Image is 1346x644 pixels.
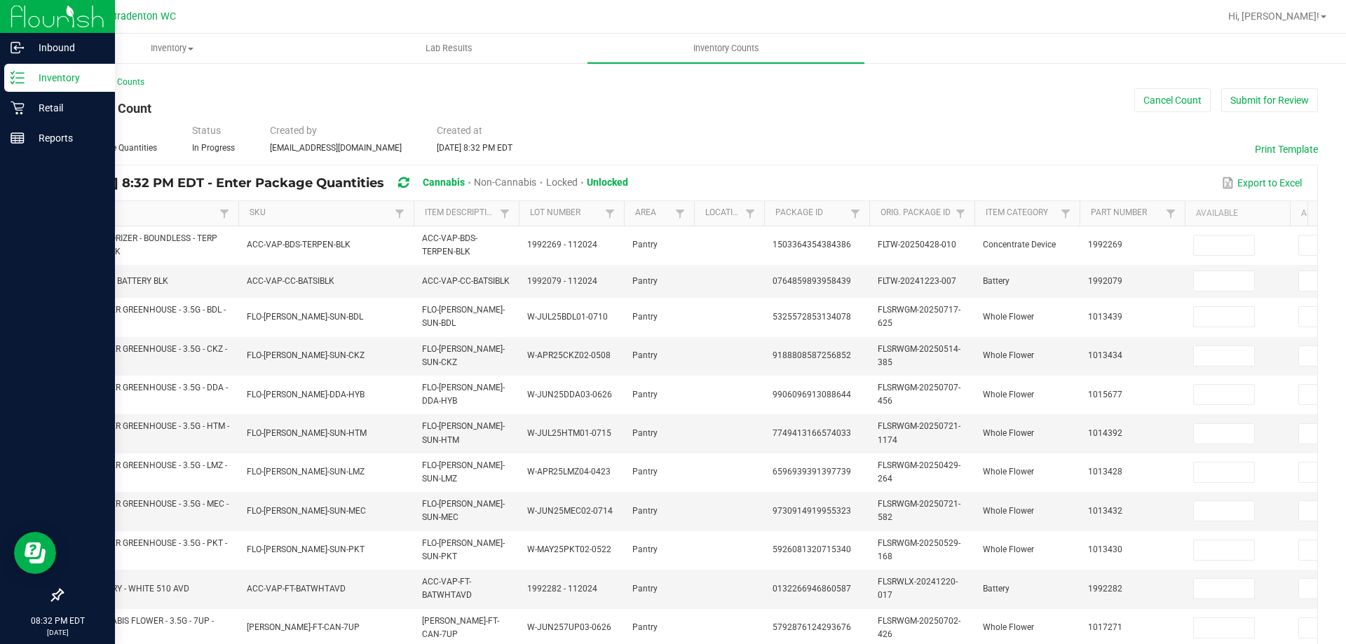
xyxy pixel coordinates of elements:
[878,240,956,249] span: FLTW-20250428-010
[632,544,658,554] span: Pantry
[72,616,214,639] span: FT - CANNABIS FLOWER - 3.5G - 7UP - HYB
[1088,622,1122,632] span: 1017271
[775,207,846,219] a: Package IdSortable
[527,544,611,554] span: W-MAY25PKT02-0522
[25,39,109,56] p: Inbound
[25,69,109,86] p: Inventory
[192,143,235,153] span: In Progress
[25,100,109,116] p: Retail
[25,130,109,146] p: Reports
[632,467,658,477] span: Pantry
[527,584,597,594] span: 1992282 - 112024
[474,177,536,188] span: Non-Cannabis
[422,276,510,286] span: ACC-VAP-CC-BATSIBLK
[247,467,365,477] span: FLO-[PERSON_NAME]-SUN-LMZ
[11,101,25,115] inline-svg: Retail
[6,627,109,638] p: [DATE]
[878,577,958,600] span: FLSRWLX-20241220-017
[437,125,482,136] span: Created at
[847,205,864,222] a: Filter
[1057,205,1074,222] a: Filter
[250,207,390,219] a: SKUSortable
[878,538,960,561] span: FLSRWGM-20250529-168
[705,207,741,219] a: LocationSortable
[391,205,408,222] a: Filter
[773,622,851,632] span: 5792876124293676
[983,350,1034,360] span: Whole Flower
[878,499,960,522] span: FLSRWGM-20250721-582
[742,205,759,222] a: Filter
[111,11,176,22] span: Bradenton WC
[773,467,851,477] span: 6596939391397739
[546,177,578,188] span: Locked
[983,312,1034,322] span: Whole Flower
[422,538,505,561] span: FLO-[PERSON_NAME]-SUN-PKT
[527,467,611,477] span: W-APR25LMZ04-0423
[247,544,365,554] span: FLO-[PERSON_NAME]-SUN-PKT
[34,42,310,55] span: Inventory
[527,428,611,438] span: W-JUL25HTM01-0715
[986,207,1056,219] a: Item CategorySortable
[527,276,597,286] span: 1992079 - 112024
[773,584,851,594] span: 0132266946860587
[632,622,658,632] span: Pantry
[422,616,499,639] span: [PERSON_NAME]-FT-CAN-7UP
[72,305,226,328] span: FD - FLOWER GREENHOUSE - 3.5G - BDL - IND
[72,460,227,484] span: FD - FLOWER GREENHOUSE - 3.5G - LMZ - HYB
[422,577,472,600] span: ACC-VAP-FT-BATWHTAVD
[632,428,658,438] span: Pantry
[983,240,1056,249] span: Concentrate Device
[527,350,611,360] span: W-APR25CKZ02-0508
[773,428,851,438] span: 7749413166574033
[635,207,671,219] a: AreaSortable
[1088,467,1122,477] span: 1013428
[773,506,851,516] span: 9730914919955323
[1134,88,1211,112] button: Cancel Count
[878,305,960,328] span: FLSRWGM-20250717-625
[632,276,658,286] span: Pantry
[983,622,1034,632] span: Whole Flower
[1088,428,1122,438] span: 1014392
[437,143,512,153] span: [DATE] 8:32 PM EDT
[1088,544,1122,554] span: 1013430
[34,34,311,63] a: Inventory
[216,205,233,222] a: Filter
[878,276,956,286] span: FLTW-20241223-007
[527,390,612,399] span: W-JUN25DDA03-0626
[1185,201,1290,226] th: Available
[587,177,628,188] span: Unlocked
[72,344,227,367] span: FD - FLOWER GREENHOUSE - 3.5G - CKZ - HYB
[73,170,639,196] div: [DATE] 8:32 PM EDT - Enter Package Quantities
[423,177,465,188] span: Cannabis
[527,240,597,249] span: 1992269 - 112024
[247,506,366,516] span: FLO-[PERSON_NAME]-SUN-MEC
[881,207,951,219] a: Orig. Package IdSortable
[247,276,334,286] span: ACC-VAP-CC-BATSIBLK
[632,312,658,322] span: Pantry
[1255,142,1318,156] button: Print Template
[72,276,168,286] span: CCELL SILO BATTERY BLK
[527,312,608,322] span: W-JUL25BDL01-0710
[72,538,227,561] span: FD - FLOWER GREENHOUSE - 3.5G - PKT - HYI
[773,350,851,360] span: 9188808587256852
[983,390,1034,399] span: Whole Flower
[530,207,601,219] a: Lot NumberSortable
[1088,390,1122,399] span: 1015677
[527,622,611,632] span: W-JUN257UP03-0626
[773,390,851,399] span: 9906096913088644
[983,276,1009,286] span: Battery
[773,276,851,286] span: 0764859893958439
[878,616,960,639] span: FLSRWGM-20250702-426
[425,207,496,219] a: Item DescriptionSortable
[632,390,658,399] span: Pantry
[72,584,189,594] span: FT - BATTERY - WHITE 510 AVD
[247,240,351,249] span: ACC-VAP-BDS-TERPEN-BLK
[14,532,56,574] iframe: Resource center
[527,506,613,516] span: W-JUN25MEC02-0714
[983,428,1034,438] span: Whole Flower
[587,34,864,63] a: Inventory Counts
[72,421,229,444] span: FD - FLOWER GREENHOUSE - 3.5G - HTM - HYB
[952,205,969,222] a: Filter
[72,233,217,256] span: BDS - VAPORIZER - BOUNDLESS - TERP PEN - BLACK
[773,312,851,322] span: 5325572853134078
